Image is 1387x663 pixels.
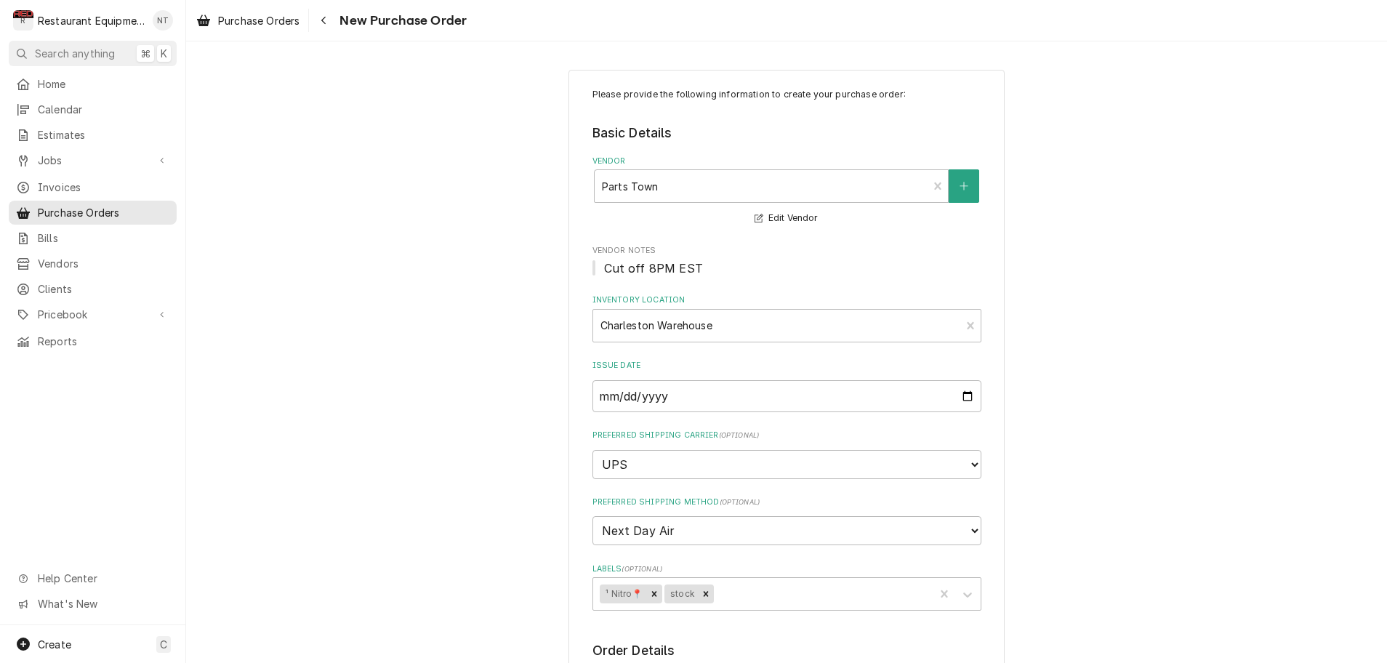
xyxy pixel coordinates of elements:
a: Go to Pricebook [9,302,177,326]
button: Search anything⌘K [9,41,177,66]
div: Nick Tussey's Avatar [153,10,173,31]
label: Inventory Location [592,294,981,306]
span: Clients [38,281,169,297]
svg: Create New Vendor [960,181,968,191]
span: Invoices [38,180,169,195]
span: Estimates [38,127,169,142]
div: Inventory Location [592,294,981,342]
legend: Order Details [592,641,981,660]
a: Go to Help Center [9,566,177,590]
button: Create New Vendor [949,169,979,203]
div: Issue Date [592,360,981,411]
div: Vendor Notes [592,245,981,276]
span: ( optional ) [720,498,760,506]
span: Help Center [38,571,168,586]
span: Vendor Notes [592,245,981,257]
a: Go to Jobs [9,148,177,172]
a: Clients [9,277,177,301]
div: R [13,10,33,31]
span: Home [38,76,169,92]
span: Purchase Orders [218,13,299,28]
legend: Basic Details [592,124,981,142]
button: Edit Vendor [752,209,820,228]
span: C [160,637,167,652]
span: Purchase Orders [38,205,169,220]
div: Restaurant Equipment Diagnostics [38,13,145,28]
span: Cut off 8PM EST [604,261,703,276]
span: What's New [38,596,168,611]
div: ¹ Nitro📍 [600,584,646,603]
span: Search anything [35,46,115,61]
span: Vendors [38,256,169,271]
label: Issue Date [592,360,981,371]
span: Create [38,638,71,651]
a: Purchase Orders [9,201,177,225]
div: Restaurant Equipment Diagnostics's Avatar [13,10,33,31]
a: Estimates [9,123,177,147]
span: ( optional ) [719,431,760,439]
input: yyyy-mm-dd [592,380,981,412]
button: Navigate back [312,9,335,32]
label: Vendor [592,156,981,167]
p: Please provide the following information to create your purchase order: [592,88,981,101]
div: Remove stock [698,584,714,603]
div: Vendor [592,156,981,228]
span: K [161,46,167,61]
span: Vendor Notes [592,260,981,277]
span: Calendar [38,102,169,117]
span: New Purchase Order [335,11,467,31]
a: Home [9,72,177,96]
a: Purchase Orders [190,9,305,33]
span: Pricebook [38,307,148,322]
div: Preferred Shipping Method [592,497,981,545]
label: Preferred Shipping Carrier [592,430,981,441]
span: ⌘ [140,46,150,61]
div: Remove ¹ Nitro📍 [646,584,662,603]
div: stock [664,584,698,603]
a: Invoices [9,175,177,199]
div: NT [153,10,173,31]
span: Jobs [38,153,148,168]
a: Calendar [9,97,177,121]
span: Reports [38,334,169,349]
a: Reports [9,329,177,353]
a: Go to What's New [9,592,177,616]
div: Labels [592,563,981,611]
span: ( optional ) [622,565,662,573]
a: Bills [9,226,177,250]
span: Bills [38,230,169,246]
div: Preferred Shipping Carrier [592,430,981,478]
a: Vendors [9,252,177,276]
label: Labels [592,563,981,575]
label: Preferred Shipping Method [592,497,981,508]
